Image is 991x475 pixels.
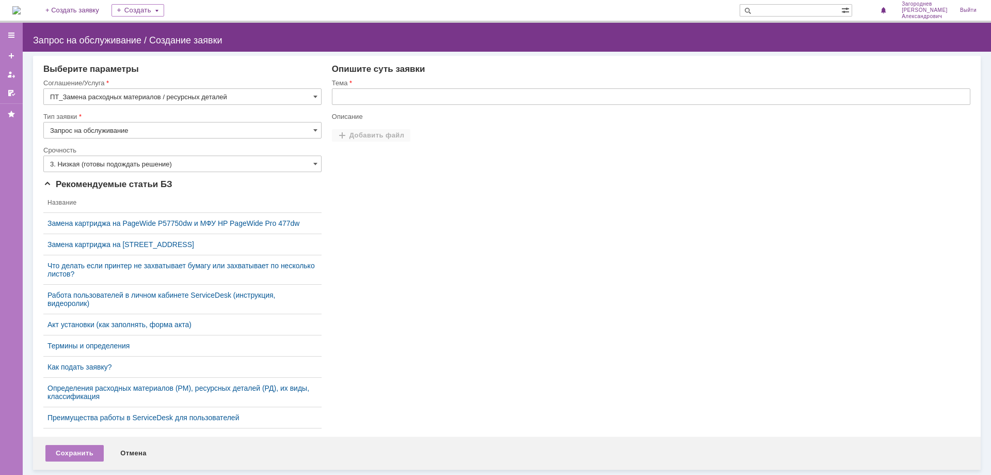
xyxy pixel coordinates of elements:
[3,85,20,101] a: Мои согласования
[43,80,319,86] div: Соглашение/Услуга
[47,240,317,249] a: Замена картриджа на [STREET_ADDRESS]
[3,48,20,64] a: Создать заявку
[12,6,21,14] a: Перейти на домашнюю страницу
[43,64,139,74] span: Выберите параметры
[47,291,317,308] a: Работа пользователей в личном кабинете ServiceDesk (инструкция, видеоролик)
[902,1,948,7] span: Загороднев
[332,80,968,86] div: Тема
[12,6,21,14] img: logo
[47,384,317,401] a: Определения расходных материалов (РМ), ресурсных деталей (РД), их виды, классификация
[47,262,317,278] a: Что делать если принтер не захватывает бумагу или захватывает по несколько листов?
[47,219,317,227] a: Замена картриджа на PageWide P57750dw и МФУ HP PageWide Pro 477dw
[47,320,317,329] a: Акт установки (как заполнять, форма акта)
[111,4,164,17] div: Создать
[3,66,20,83] a: Мои заявки
[902,13,948,20] span: Александрович
[43,113,319,120] div: Тип заявки
[43,147,319,154] div: Срочность
[43,179,172,189] span: Рекомендуемые статьи БЗ
[332,113,968,120] div: Описание
[902,7,948,13] span: [PERSON_NAME]
[47,342,317,350] a: Термины и определения
[33,35,981,45] div: Запрос на обслуживание / Создание заявки
[43,193,322,213] th: Название
[841,5,852,14] span: Расширенный поиск
[47,363,317,371] a: Как подать заявку?
[47,413,317,422] a: Преимущества работы в ServiceDesk для пользователей
[332,64,425,74] span: Опишите суть заявки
